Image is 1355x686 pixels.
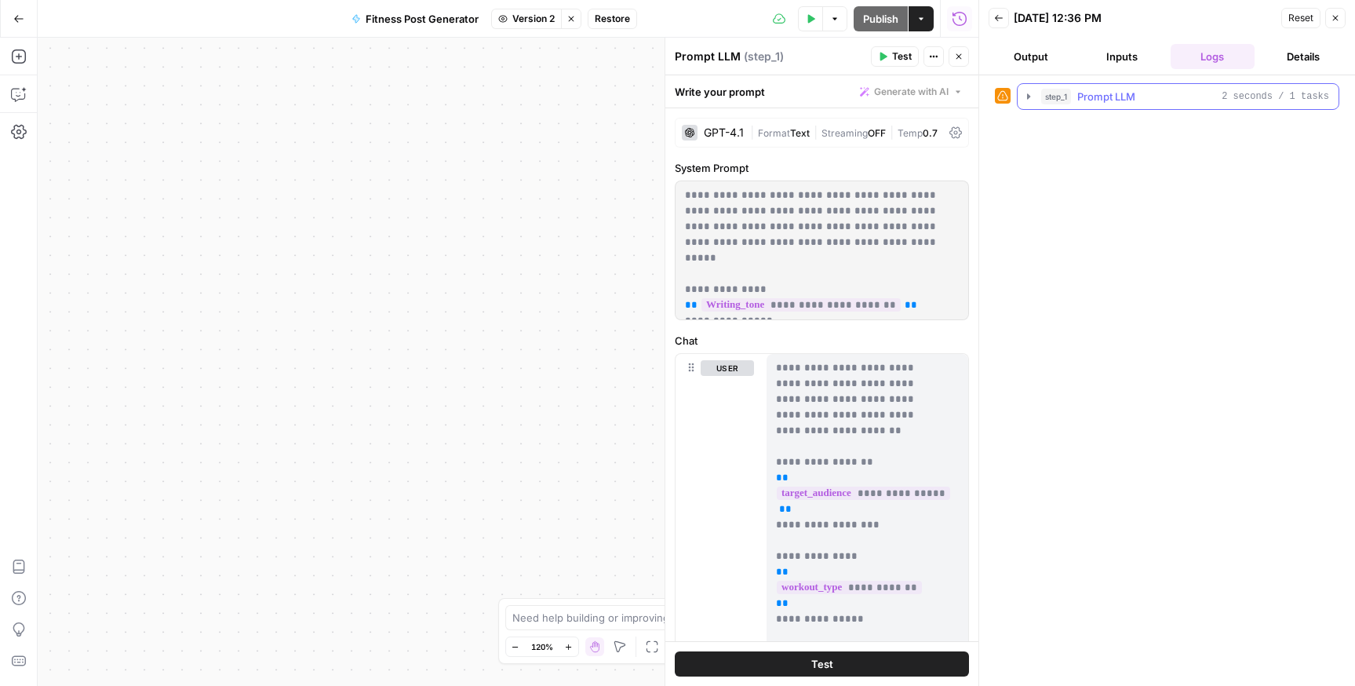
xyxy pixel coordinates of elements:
[868,127,886,139] span: OFF
[790,127,810,139] span: Text
[342,6,488,31] button: Fitness Post Generator
[704,127,744,138] div: GPT-4.1
[821,127,868,139] span: Streaming
[1222,89,1329,104] span: 2 seconds / 1 tasks
[491,9,561,29] button: Version 2
[923,127,938,139] span: 0.7
[810,124,821,140] span: |
[874,85,949,99] span: Generate with AI
[1018,84,1339,109] button: 2 seconds / 1 tasks
[665,75,978,108] div: Write your prompt
[701,360,754,376] button: user
[531,640,553,653] span: 120%
[588,9,637,29] button: Restore
[886,124,898,140] span: |
[854,82,969,102] button: Generate with AI
[595,12,630,26] span: Restore
[1080,44,1164,69] button: Inputs
[863,11,898,27] span: Publish
[898,127,923,139] span: Temp
[675,49,866,64] div: Prompt LLM
[1261,44,1346,69] button: Details
[989,44,1073,69] button: Output
[811,656,833,672] span: Test
[744,49,784,64] span: ( step_1 )
[675,160,969,176] label: System Prompt
[758,127,790,139] span: Format
[1041,89,1071,104] span: step_1
[366,11,479,27] span: Fitness Post Generator
[675,651,969,677] button: Test
[892,49,912,64] span: Test
[871,46,919,67] button: Test
[675,333,969,348] label: Chat
[1288,11,1313,25] span: Reset
[750,124,758,140] span: |
[854,6,908,31] button: Publish
[1171,44,1255,69] button: Logs
[1077,89,1135,104] span: Prompt LLM
[1281,8,1320,28] button: Reset
[512,12,555,26] span: Version 2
